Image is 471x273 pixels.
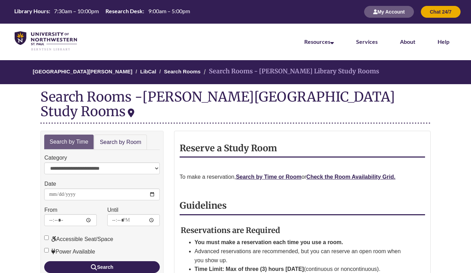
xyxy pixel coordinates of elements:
[44,235,49,240] input: Accessible Seat/Space
[195,266,304,272] strong: Time Limit: Max of three (3) hours [DATE]
[15,31,77,51] img: UNWSP Library Logo
[181,225,280,235] strong: Reservations are Required
[44,135,93,150] a: Search by Time
[40,89,430,123] div: Search Rooms -
[180,172,425,182] p: To make a reservation, or
[33,69,132,74] a: [GEOGRAPHIC_DATA][PERSON_NAME]
[140,69,156,74] a: LibCal
[180,143,277,154] strong: Reserve a Study Room
[306,174,395,180] a: Check the Room Availability Grid.
[94,135,147,150] a: Search by Room
[164,69,201,74] a: Search Rooms
[202,66,379,77] li: Search Rooms - [PERSON_NAME] Library Study Rooms
[195,247,408,265] li: Advanced reservations are recommended, but you can reserve an open room when you show up.
[40,60,430,84] nav: Breadcrumb
[356,38,378,45] a: Services
[364,6,414,18] button: My Account
[107,206,118,215] label: Until
[44,235,113,244] label: Accessible Seat/Space
[40,88,395,120] div: [PERSON_NAME][GEOGRAPHIC_DATA] Study Rooms
[44,247,95,256] label: Power Available
[11,7,193,16] a: Hours Today
[148,8,190,14] span: 9:00am – 5:00pm
[421,9,461,15] a: Chat 24/7
[44,261,159,273] button: Search
[44,153,67,162] label: Category
[180,200,227,211] strong: Guidelines
[236,174,301,180] a: Search by Time or Room
[103,7,145,15] th: Research Desk:
[421,6,461,18] button: Chat 24/7
[400,38,415,45] a: About
[44,206,57,215] label: From
[44,248,49,252] input: Power Available
[54,8,99,14] span: 7:30am – 10:00pm
[195,239,343,245] strong: You must make a reservation each time you use a room.
[438,38,449,45] a: Help
[44,179,56,188] label: Date
[11,7,51,15] th: Library Hours:
[364,9,414,15] a: My Account
[304,38,334,45] a: Resources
